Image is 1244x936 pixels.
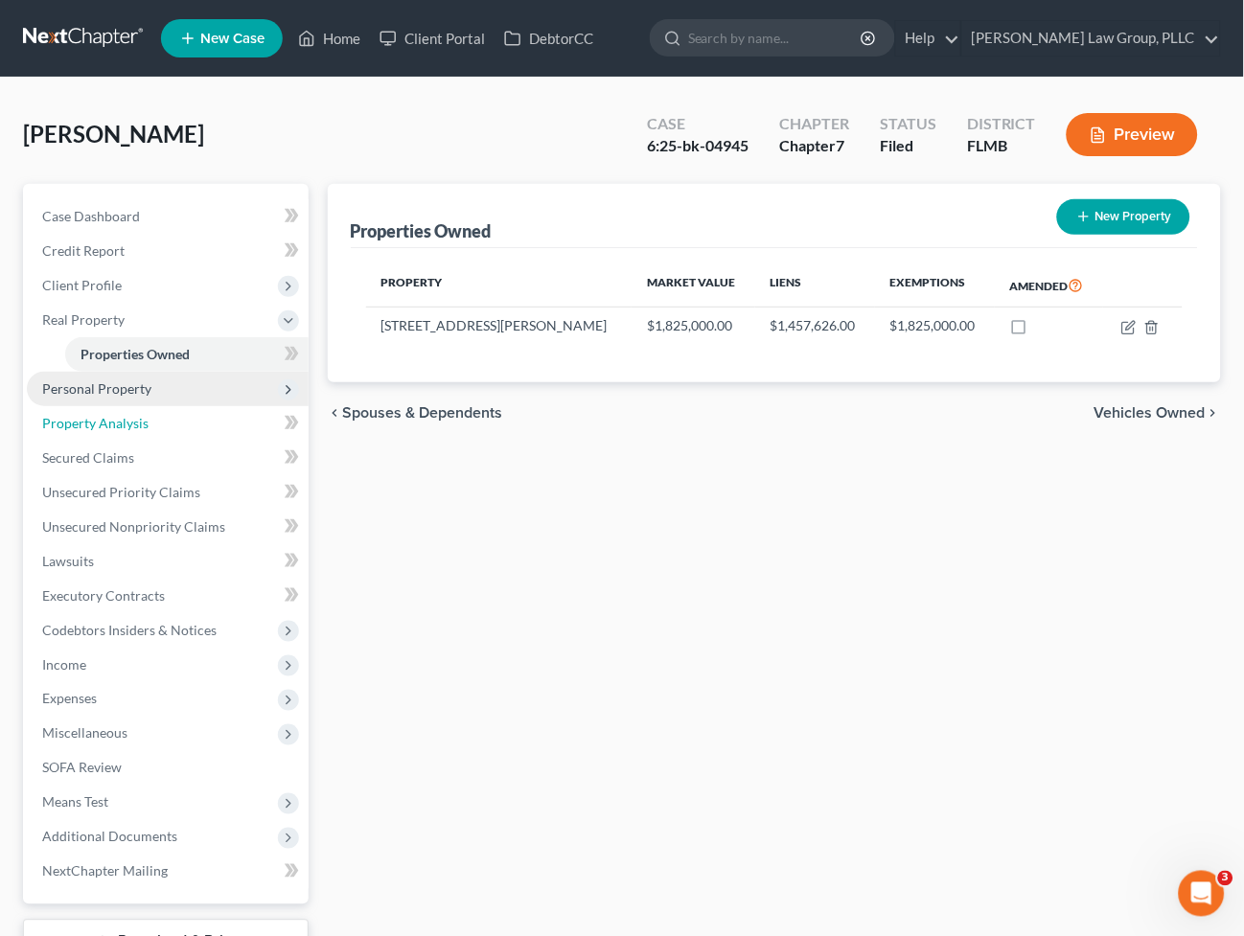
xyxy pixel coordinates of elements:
span: Spouses & Dependents [343,405,503,421]
span: Client Profile [42,277,122,293]
th: Exemptions [875,263,995,308]
div: 6:25-bk-04945 [647,135,749,157]
span: Properties Owned [81,346,190,362]
span: Expenses [42,691,97,707]
i: chevron_right [1206,405,1221,421]
span: Unsecured Priority Claims [42,484,200,500]
div: Status [880,113,936,135]
td: $1,825,000.00 [875,308,995,344]
span: Executory Contracts [42,587,165,604]
th: Market Value [632,263,754,308]
td: $1,825,000.00 [632,308,754,344]
button: chevron_left Spouses & Dependents [328,405,503,421]
div: Chapter [779,135,849,157]
span: Additional Documents [42,829,177,845]
td: [STREET_ADDRESS][PERSON_NAME] [366,308,633,344]
span: [PERSON_NAME] [23,120,204,148]
span: Codebtors Insiders & Notices [42,622,217,638]
span: Property Analysis [42,415,149,431]
span: New Case [200,32,265,46]
div: Case [647,113,749,135]
iframe: Intercom live chat [1179,871,1225,917]
button: Preview [1067,113,1198,156]
a: Help [896,21,960,56]
th: Property [366,263,633,308]
span: NextChapter Mailing [42,863,168,879]
a: Properties Owned [65,337,309,372]
span: Vehicles Owned [1094,405,1206,421]
th: Amended [995,263,1103,308]
span: Unsecured Nonpriority Claims [42,518,225,535]
a: SOFA Review [27,751,309,786]
span: Lawsuits [42,553,94,569]
span: Miscellaneous [42,725,127,742]
div: Chapter [779,113,849,135]
a: Home [288,21,370,56]
a: NextChapter Mailing [27,855,309,889]
a: [PERSON_NAME] Law Group, PLLC [962,21,1220,56]
span: Secured Claims [42,449,134,466]
div: Filed [880,135,936,157]
a: Property Analysis [27,406,309,441]
th: Liens [755,263,875,308]
a: Lawsuits [27,544,309,579]
div: Properties Owned [351,219,492,242]
span: 7 [836,136,844,154]
a: Secured Claims [27,441,309,475]
span: 3 [1218,871,1233,886]
span: Real Property [42,311,125,328]
div: District [967,113,1036,135]
a: Unsecured Nonpriority Claims [27,510,309,544]
a: Client Portal [370,21,495,56]
a: Unsecured Priority Claims [27,475,309,510]
i: chevron_left [328,405,343,421]
span: Case Dashboard [42,208,140,224]
span: Income [42,656,86,673]
span: Credit Report [42,242,125,259]
button: New Property [1057,199,1190,235]
span: Personal Property [42,380,151,397]
button: Vehicles Owned chevron_right [1094,405,1221,421]
a: DebtorCC [495,21,603,56]
div: FLMB [967,135,1036,157]
a: Case Dashboard [27,199,309,234]
a: Executory Contracts [27,579,309,613]
span: Means Test [42,794,108,810]
a: Credit Report [27,234,309,268]
span: SOFA Review [42,760,122,776]
td: $1,457,626.00 [755,308,875,344]
input: Search by name... [688,20,864,56]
